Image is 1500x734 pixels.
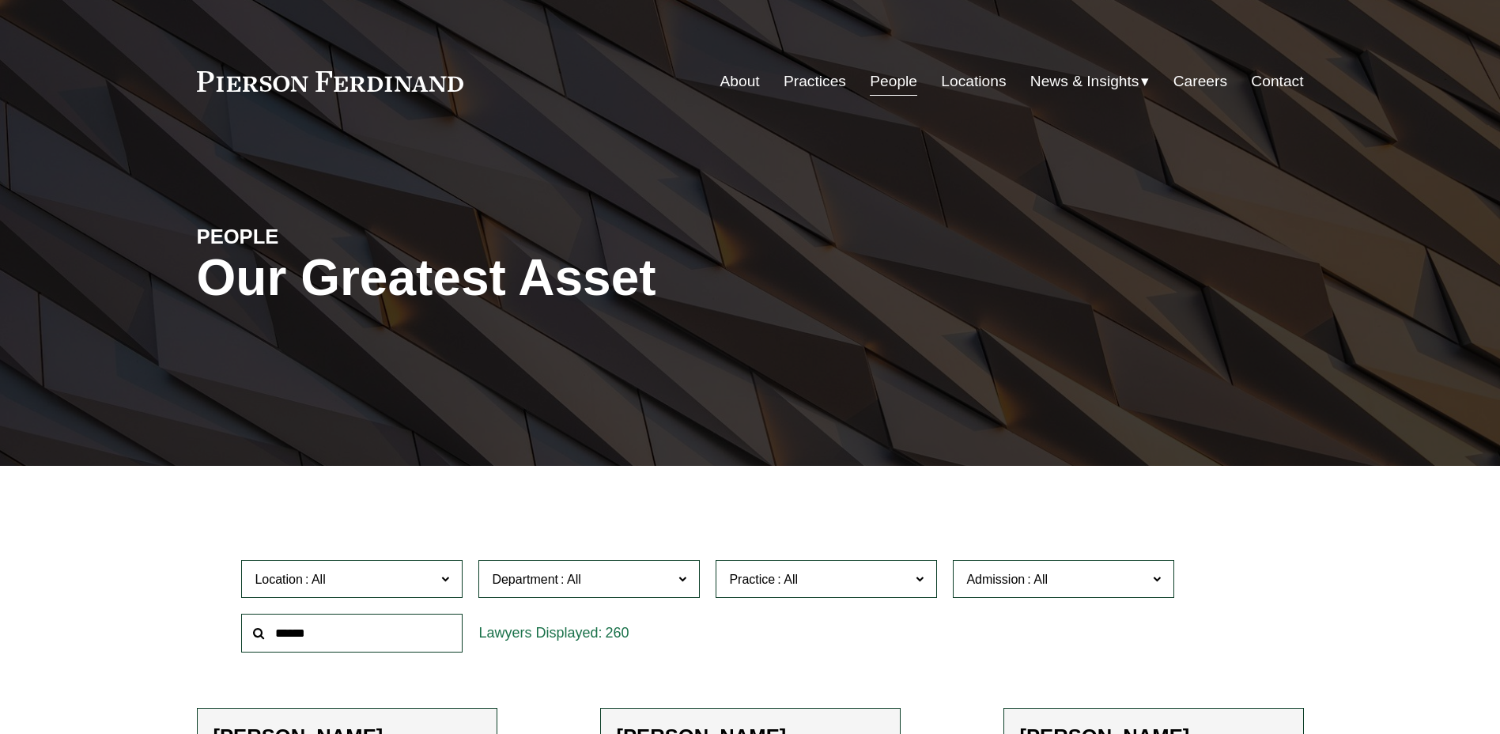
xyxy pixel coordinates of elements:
[729,573,775,586] span: Practice
[1251,66,1303,96] a: Contact
[1030,68,1139,96] span: News & Insights
[255,573,303,586] span: Location
[197,224,474,249] h4: PEOPLE
[1030,66,1150,96] a: folder dropdown
[1173,66,1227,96] a: Careers
[941,66,1006,96] a: Locations
[784,66,846,96] a: Practices
[492,573,558,586] span: Department
[870,66,917,96] a: People
[605,625,629,641] span: 260
[197,249,935,307] h1: Our Greatest Asset
[720,66,760,96] a: About
[966,573,1025,586] span: Admission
